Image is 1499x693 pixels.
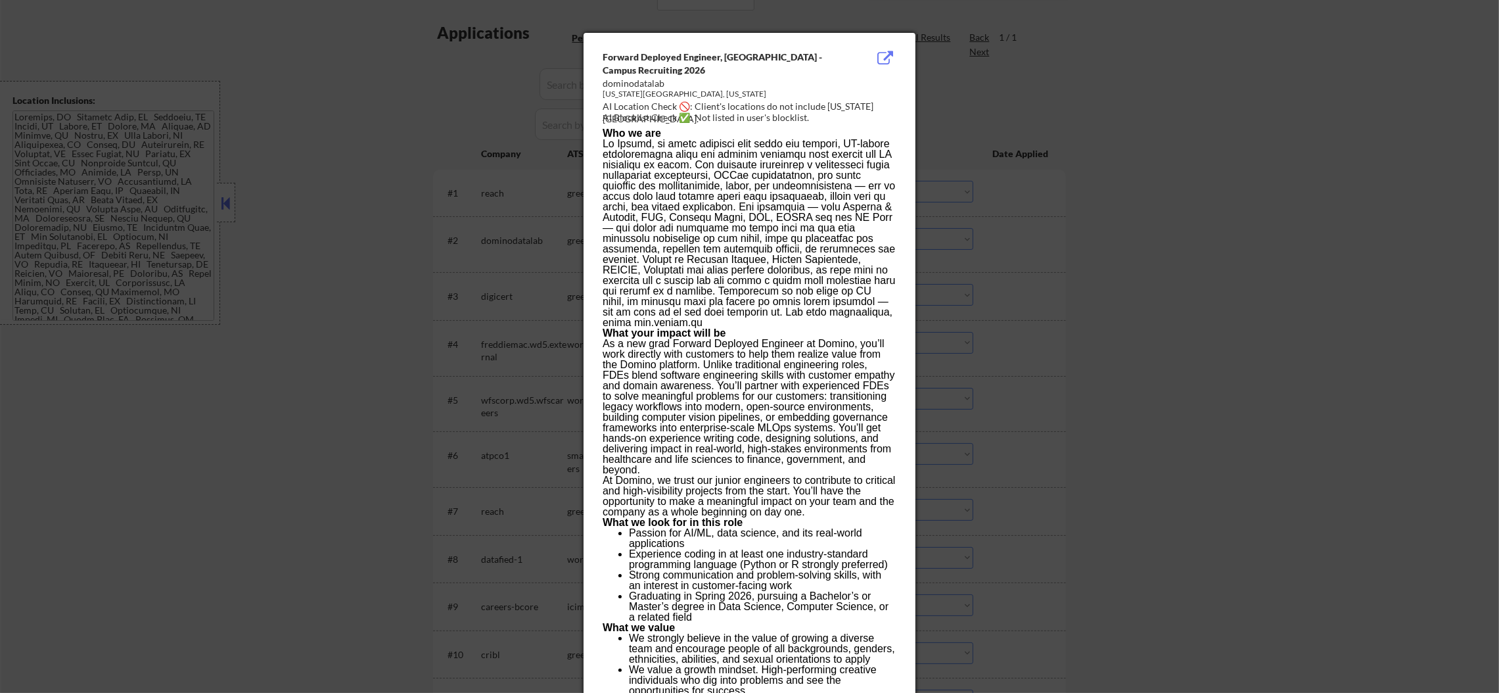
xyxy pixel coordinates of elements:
[603,622,675,633] strong: What we value
[603,475,896,517] p: At Domino, we trust our junior engineers to contribute to critical and high-visibility projects f...
[603,139,896,328] p: Lo Ipsumd, si ametc adipisci elit seddo eiu tempori, UT-labore etdoloremagna aliqu eni adminim ve...
[603,111,902,124] div: AI Blocklist Check ✅: Not listed in user's blocklist.
[629,633,896,665] li: We strongly believe in the value of growing a diverse team and encourage people of all background...
[603,128,661,139] strong: Who we are
[629,528,896,549] li: Passion for AI/ML, data science, and its real-world applications
[629,570,896,591] li: Strong communication and problem-solving skills, with an interest in customer-facing work
[629,591,896,623] li: Graduating in Spring 2026, pursuing a Bachelor’s or Master’s degree in Data Science, Computer Sci...
[603,339,896,475] p: As a new grad Forward Deployed Engineer at Domino, you’ll work directly with customers to help th...
[603,517,743,528] strong: What we look for in this role
[603,77,830,90] div: dominodatalab
[603,327,726,339] strong: What your impact will be
[629,549,896,570] li: Experience coding in at least one industry-standard programming language (Python or R strongly pr...
[603,89,830,100] div: [US_STATE][GEOGRAPHIC_DATA], [US_STATE]
[603,51,830,76] div: Forward Deployed Engineer, [GEOGRAPHIC_DATA] - Campus Recruiting 2026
